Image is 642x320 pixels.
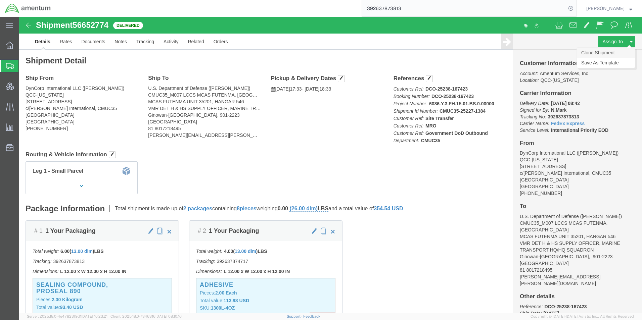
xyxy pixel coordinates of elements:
[155,314,182,318] span: [DATE] 08:10:16
[81,314,107,318] span: [DATE] 10:23:21
[287,314,304,318] a: Support
[110,314,182,318] span: Client: 2025.18.0-7346316
[27,314,107,318] span: Server: 2025.18.0-4e47823f9d1
[531,314,634,319] span: Copyright © [DATE]-[DATE] Agistix Inc., All Rights Reserved
[362,0,566,16] input: Search for shipment number, reference number
[586,4,633,12] button: [PERSON_NAME]
[586,5,625,12] span: Jason Martin
[303,314,320,318] a: Feedback
[19,17,642,313] iframe: FS Legacy Container
[5,3,51,13] img: logo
